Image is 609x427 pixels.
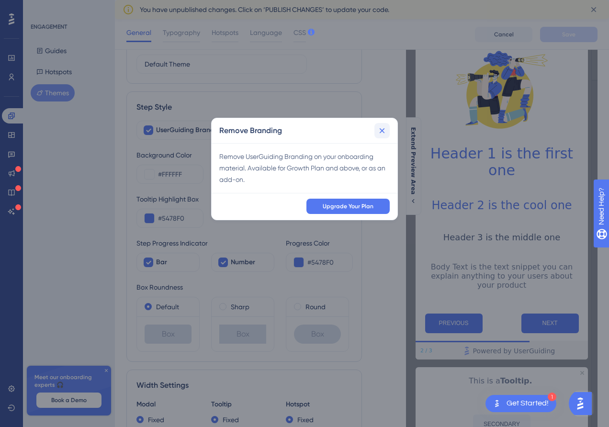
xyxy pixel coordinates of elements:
[491,398,503,409] img: launcher-image-alternative-text
[219,151,390,185] div: Remove UserGuiding Branding on your onboarding material. Available for Growth Plan and above, or ...
[485,395,556,412] div: Open Get Started! checklist, remaining modules: 1
[323,202,373,210] span: Upgrade Your Plan
[548,393,556,401] div: 1
[23,2,60,14] span: Need Help?
[569,389,598,418] iframe: UserGuiding AI Assistant Launcher
[219,125,282,136] h2: Remove Branding
[507,398,549,409] div: Get Started!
